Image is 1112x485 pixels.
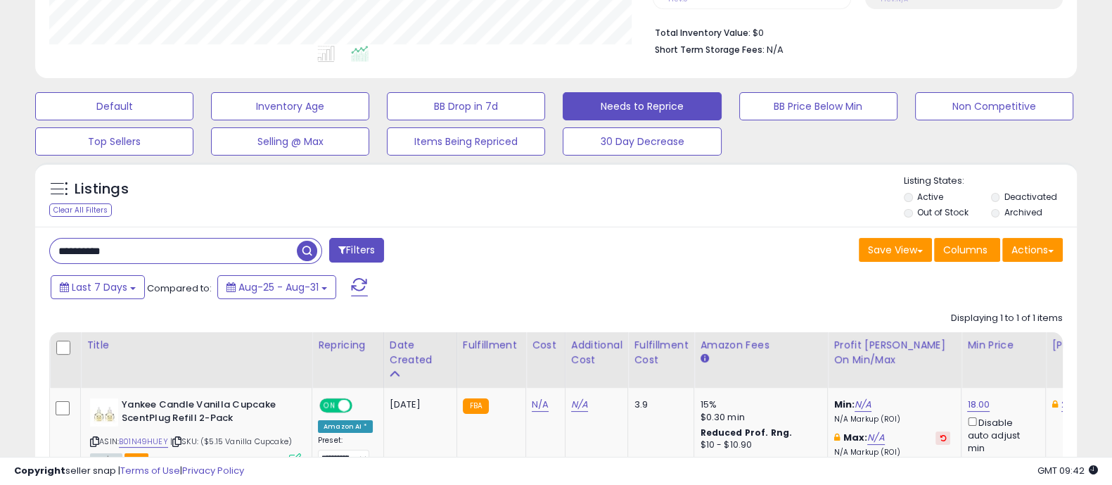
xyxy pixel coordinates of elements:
[843,431,868,444] b: Max:
[49,203,112,217] div: Clear All Filters
[655,27,750,39] b: Total Inventory Value:
[51,275,145,299] button: Last 7 Days
[217,275,336,299] button: Aug-25 - Aug-31
[329,238,384,263] button: Filters
[318,338,378,353] div: Repricing
[967,398,990,412] a: 18.00
[147,282,212,295] span: Compared to:
[563,92,721,120] button: Needs to Reprice
[35,92,193,120] button: Default
[634,338,688,367] div: Fulfillment Cost
[855,398,871,412] a: N/A
[967,415,1035,455] div: Disable auto adjust min
[463,338,520,353] div: Fulfillment
[833,415,950,424] p: N/A Markup (ROI)
[390,338,451,367] div: Date Created
[700,398,817,411] div: 15%
[739,92,897,120] button: BB Price Below Min
[655,44,765,56] b: Short Term Storage Fees:
[700,353,708,365] small: Amazon Fees.
[828,332,961,388] th: The percentage added to the cost of goods (COGS) that forms the calculator for Min & Max prices.
[122,398,293,428] b: Yankee Candle Vanilla Cupcake ScentPlug Refill 2-Pack
[14,465,244,478] div: seller snap | |
[120,464,180,477] a: Terms of Use
[1004,191,1056,203] label: Deactivated
[87,338,306,353] div: Title
[170,436,292,447] span: | SKU: ($5.15 Vanilla Cupcake)
[655,23,1052,40] li: $0
[1037,464,1098,477] span: 2025-09-8 09:42 GMT
[463,398,489,414] small: FBA
[859,238,932,262] button: Save View
[700,411,817,424] div: $0.30 min
[867,431,884,445] a: N/A
[211,92,369,120] button: Inventory Age
[700,439,817,451] div: $10 - $10.90
[700,427,792,439] b: Reduced Prof. Rng.
[90,398,118,427] img: 41TaecIRjML._SL40_.jpg
[934,238,1000,262] button: Columns
[700,338,822,353] div: Amazon Fees
[943,243,988,257] span: Columns
[35,127,193,156] button: Top Sellers
[182,464,244,477] a: Privacy Policy
[14,464,65,477] strong: Copyright
[532,398,549,412] a: N/A
[917,191,943,203] label: Active
[72,280,127,294] span: Last 7 Days
[119,436,168,448] a: B01N49HUEY
[1004,206,1042,218] label: Archived
[318,420,373,433] div: Amazon AI *
[833,338,955,367] div: Profit [PERSON_NAME] on Min/Max
[917,206,969,218] label: Out of Stock
[563,127,721,156] button: 30 Day Decrease
[350,400,373,412] span: OFF
[904,175,1077,188] p: Listing States:
[390,398,446,411] div: [DATE]
[1061,398,1087,412] a: 24.99
[211,127,369,156] button: Selling @ Max
[532,338,559,353] div: Cost
[321,400,338,412] span: ON
[833,398,855,411] b: Min:
[387,92,545,120] button: BB Drop in 7d
[318,436,373,467] div: Preset:
[90,398,301,464] div: ASIN:
[1002,238,1063,262] button: Actions
[571,338,622,367] div: Additional Cost
[238,280,319,294] span: Aug-25 - Aug-31
[75,179,129,199] h5: Listings
[967,338,1040,353] div: Min Price
[951,312,1063,325] div: Displaying 1 to 1 of 1 items
[571,398,588,412] a: N/A
[915,92,1073,120] button: Non Competitive
[634,398,683,411] div: 3.9
[387,127,545,156] button: Items Being Repriced
[767,43,784,56] span: N/A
